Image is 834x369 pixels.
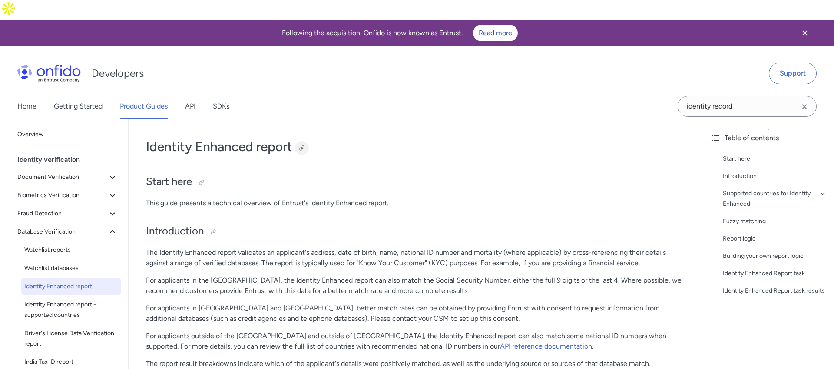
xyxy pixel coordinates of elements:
p: This guide presents a technical overview of Entrust's Identity Enhanced report. [146,198,686,208]
button: Database Verification [14,223,121,241]
span: Driver's License Data Verification report [24,328,118,349]
button: Close banner [789,22,821,44]
a: Introduction [723,171,827,181]
a: Fuzzy matching [723,216,827,227]
a: Overview [14,126,121,143]
a: API reference documentation [500,342,592,350]
a: Identity Enhanced report [21,278,121,295]
a: Watchlist reports [21,241,121,259]
input: Onfido search input field [678,96,817,117]
button: Biometrics Verification [14,187,121,204]
svg: Close banner [800,28,810,38]
a: Building your own report logic [723,251,827,261]
p: The Identity Enhanced report validates an applicant's address, date of birth, name, national ID n... [146,247,686,268]
button: Fraud Detection [14,205,121,222]
div: Following the acquisition, Onfido is now known as Entrust. [10,25,789,41]
a: Product Guides [120,94,168,119]
h2: Start here [146,175,686,189]
span: Biometrics Verification [17,190,107,201]
span: Identity Enhanced report - supported countries [24,300,118,320]
a: Start here [723,154,827,164]
h1: Identity Enhanced report [146,138,686,155]
a: Report logic [723,234,827,244]
img: Onfido Logo [17,65,81,82]
a: Home [17,94,36,119]
a: Supported countries for Identity Enhanced [723,188,827,209]
a: Identity Enhanced Report task results [723,286,827,296]
a: SDKs [213,94,229,119]
p: The report result breakdowns indicate which of the applicant's details were positively matched, a... [146,359,686,369]
span: Identity Enhanced report [24,281,118,292]
a: API [185,94,195,119]
p: For applicants in [GEOGRAPHIC_DATA] and [GEOGRAPHIC_DATA], better match rates can be obtained by ... [146,303,686,324]
span: Watchlist reports [24,245,118,255]
div: Identity verification [17,151,125,168]
a: Identity Enhanced report - supported countries [21,296,121,324]
button: Document Verification [14,168,121,186]
p: For applicants outside of the [GEOGRAPHIC_DATA] and outside of [GEOGRAPHIC_DATA], the Identity En... [146,331,686,352]
a: Driver's License Data Verification report [21,325,121,353]
span: India Tax ID report [24,357,118,367]
a: Identity Enhanced Report task [723,268,827,279]
h2: Introduction [146,224,686,239]
a: Getting Started [54,94,103,119]
p: For applicants in the [GEOGRAPHIC_DATA], the Identity Enhanced report can also match the Social S... [146,275,686,296]
span: Document Verification [17,172,107,182]
a: Watchlist databases [21,260,121,277]
a: Read more [473,25,518,41]
h1: Developers [92,66,144,80]
span: Overview [17,129,118,140]
span: Watchlist databases [24,263,118,273]
span: Fraud Detection [17,208,107,219]
svg: Clear search field button [799,102,810,112]
a: Support [769,63,817,84]
span: Database Verification [17,227,107,237]
div: Table of contents [711,133,827,143]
